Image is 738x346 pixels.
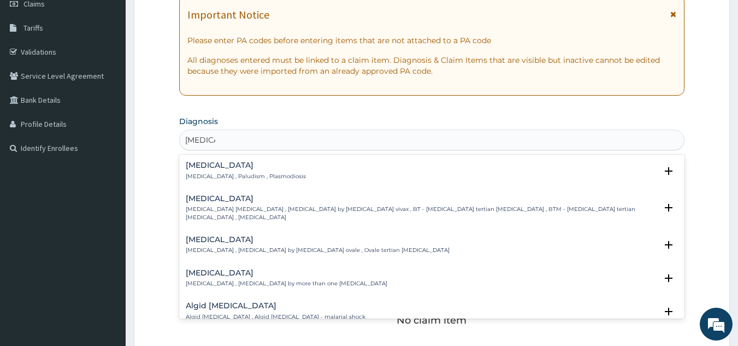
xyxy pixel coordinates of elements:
[187,9,269,21] h1: Important Notice
[186,280,387,288] p: [MEDICAL_DATA] , [MEDICAL_DATA] by more than one [MEDICAL_DATA]
[662,238,675,251] i: open select status
[20,55,44,82] img: d_794563401_company_1708531726252_794563401
[23,23,43,33] span: Tariffs
[186,195,657,203] h4: [MEDICAL_DATA]
[662,201,675,214] i: open select status
[63,103,151,214] span: We're online!
[5,230,208,268] textarea: Type your message and hit 'Enter'
[186,269,387,277] h4: [MEDICAL_DATA]
[186,247,450,254] p: [MEDICAL_DATA] , [MEDICAL_DATA] by [MEDICAL_DATA] ovale , Ovale tertian [MEDICAL_DATA]
[179,5,205,32] div: Minimize live chat window
[186,236,450,244] h4: [MEDICAL_DATA]
[186,302,365,310] h4: Algid [MEDICAL_DATA]
[186,173,306,180] p: [MEDICAL_DATA] , Paludism , Plasmodiosis
[187,55,677,77] p: All diagnoses entered must be linked to a claim item. Diagnosis & Claim Items that are visible bu...
[186,313,365,321] p: Algid [MEDICAL_DATA] , Algid [MEDICAL_DATA] - malarial shock
[186,161,306,169] h4: [MEDICAL_DATA]
[186,206,657,221] p: [MEDICAL_DATA] [MEDICAL_DATA] , [MEDICAL_DATA] by [MEDICAL_DATA] vivax , BT - [MEDICAL_DATA] tert...
[187,35,677,46] p: Please enter PA codes before entering items that are not attached to a PA code
[57,61,184,75] div: Chat with us now
[397,315,467,326] p: No claim item
[662,165,675,178] i: open select status
[179,116,218,127] label: Diagnosis
[662,305,675,318] i: open select status
[662,272,675,285] i: open select status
